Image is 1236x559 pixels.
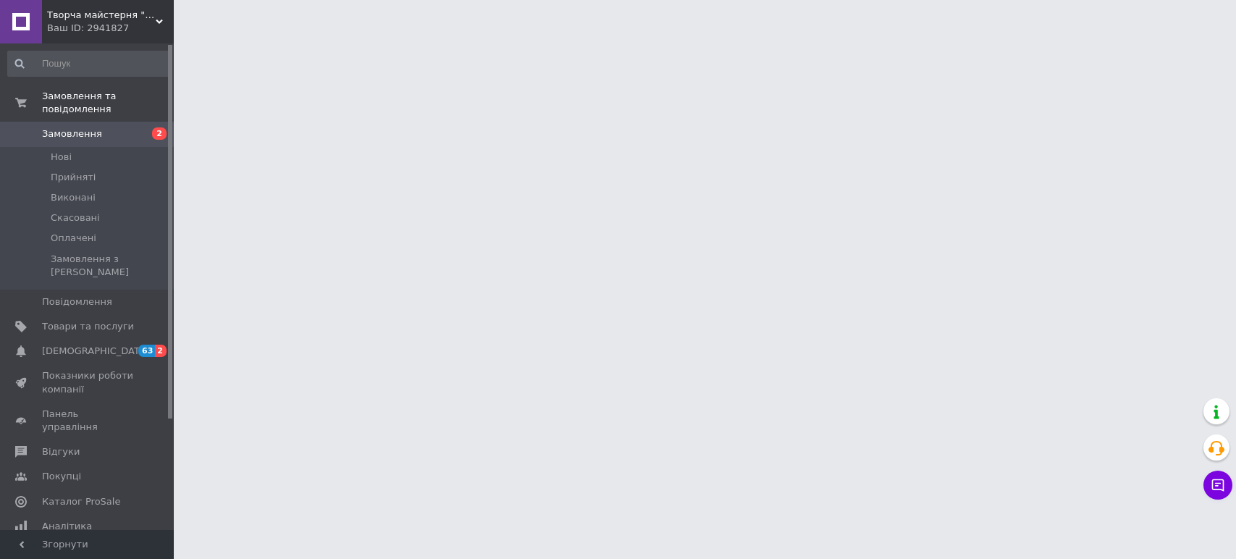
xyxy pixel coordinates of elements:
span: Товари та послуги [42,320,134,333]
span: Оплачені [51,232,96,245]
span: Творча майстерня "WoollyFox" [47,9,156,22]
span: Замовлення з [PERSON_NAME] [51,253,169,279]
span: Виконані [51,191,96,204]
span: Аналітика [42,520,92,533]
span: Замовлення [42,127,102,140]
button: Чат з покупцем [1203,471,1232,500]
span: Нові [51,151,72,164]
span: Каталог ProSale [42,495,120,508]
input: Пошук [7,51,170,77]
span: Покупці [42,470,81,483]
span: 2 [155,345,167,357]
span: Замовлення та повідомлення [42,90,174,116]
div: Ваш ID: 2941827 [47,22,174,35]
span: Панель управління [42,408,134,434]
span: Прийняті [51,171,96,184]
span: 2 [152,127,167,140]
span: Показники роботи компанії [42,369,134,395]
span: [DEMOGRAPHIC_DATA] [42,345,149,358]
span: Скасовані [51,211,100,224]
span: Відгуки [42,445,80,458]
span: 63 [138,345,155,357]
span: Повідомлення [42,295,112,308]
